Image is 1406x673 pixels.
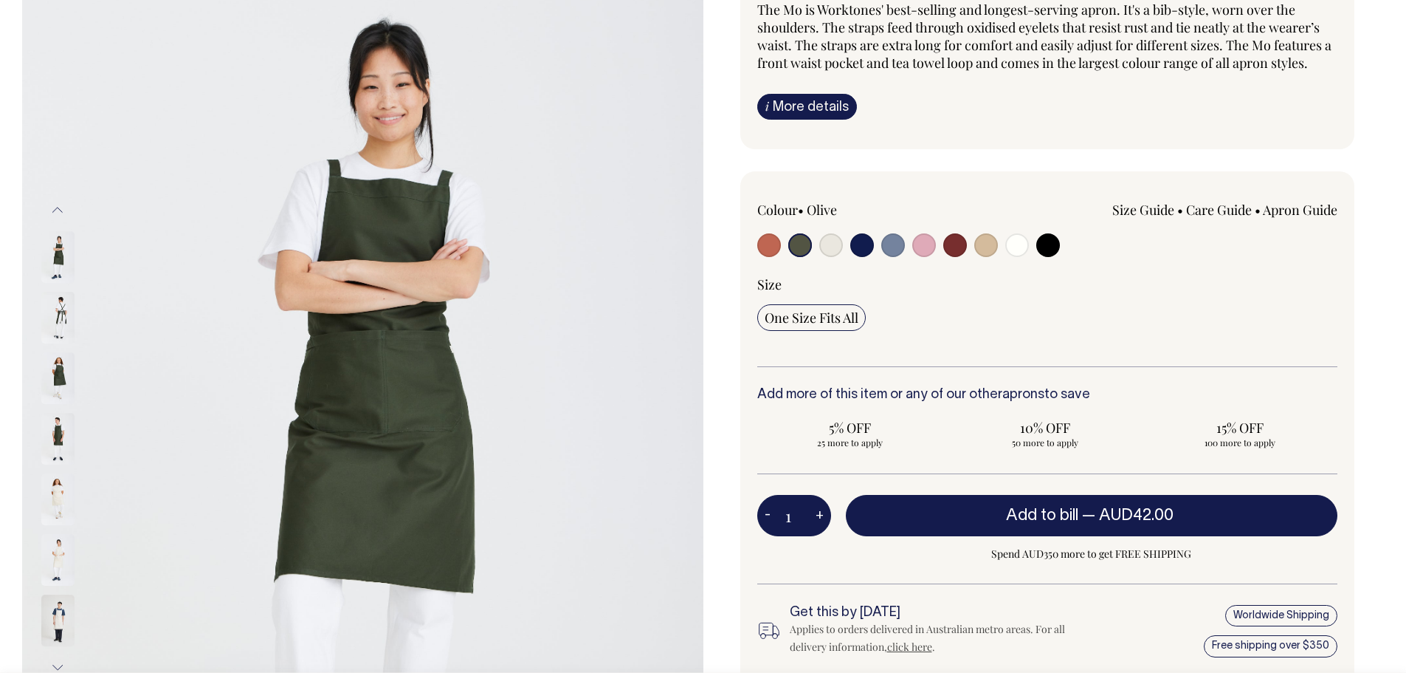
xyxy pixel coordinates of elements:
a: click here [887,640,932,654]
h6: Add more of this item or any of our other to save [757,388,1338,403]
img: natural [41,595,75,646]
span: AUD42.00 [1099,508,1174,523]
a: iMore details [757,94,857,120]
img: natural [41,534,75,586]
button: + [808,501,831,530]
span: Add to bill [1006,508,1078,523]
span: • [1177,201,1183,219]
input: One Size Fits All [757,304,866,331]
span: The Mo is Worktones' best-selling and longest-serving apron. It's a bib-style, worn over the shou... [757,1,1331,72]
div: Size [757,276,1338,293]
span: One Size Fits All [765,309,858,327]
h6: Get this by [DATE] [790,606,1075,621]
div: Colour [757,201,990,219]
button: Previous [46,194,69,227]
img: olive [41,231,75,283]
input: 15% OFF 100 more to apply [1147,414,1333,453]
span: 100 more to apply [1154,437,1326,448]
span: 5% OFF [765,419,936,437]
span: — [1082,508,1177,523]
span: 10% OFF [959,419,1131,437]
span: Spend AUD350 more to get FREE SHIPPING [846,545,1338,563]
a: Size Guide [1112,201,1174,219]
img: natural [41,474,75,525]
a: aprons [1002,389,1044,401]
span: • [798,201,804,219]
span: • [1255,201,1261,219]
img: olive [41,292,75,344]
a: Care Guide [1186,201,1252,219]
label: Olive [807,201,837,219]
input: 5% OFF 25 more to apply [757,414,943,453]
button: Add to bill —AUD42.00 [846,495,1338,536]
img: olive [41,352,75,404]
div: Applies to orders delivered in Australian metro areas. For all delivery information, . [790,621,1075,656]
a: Apron Guide [1263,201,1337,219]
span: 15% OFF [1154,419,1326,437]
span: 25 more to apply [765,437,936,448]
span: i [765,98,769,114]
button: - [757,501,778,530]
img: olive [41,413,75,465]
span: 50 more to apply [959,437,1131,448]
input: 10% OFF 50 more to apply [952,414,1138,453]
